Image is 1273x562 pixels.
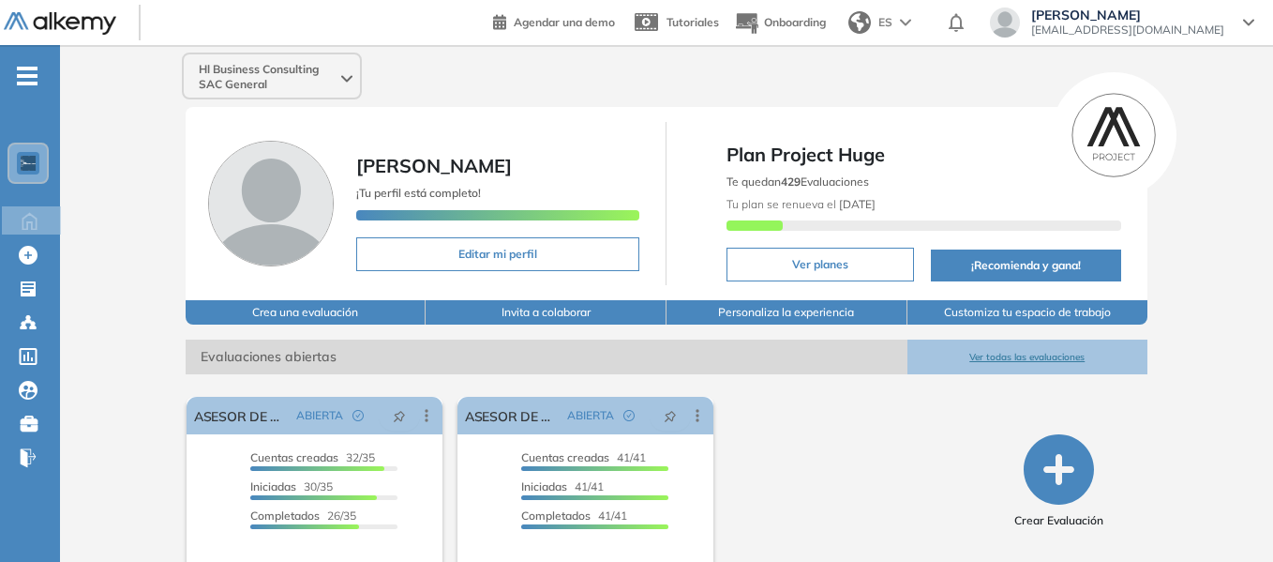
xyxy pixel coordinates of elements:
[465,397,560,434] a: ASESOR DE VENTAS
[393,408,406,423] span: pushpin
[426,300,666,325] button: Invita a colaborar
[521,479,567,494] span: Iniciadas
[726,175,869,189] span: Te quedan Evaluaciones
[764,15,826,29] span: Onboarding
[194,397,289,434] a: ASESOR DE VENTAS
[726,197,876,211] span: Tu plan se renueva el
[836,197,876,211] b: [DATE]
[21,156,36,171] img: https://assets.alkemy.org/workspaces/1802/d452bae4-97f6-47ab-b3bf-1c40240bc960.jpg
[734,3,826,43] button: Onboarding
[521,509,591,523] span: Completados
[1031,23,1224,38] span: [EMAIL_ADDRESS][DOMAIN_NAME]
[521,479,604,494] span: 41/41
[521,450,646,464] span: 41/41
[1014,512,1103,529] span: Crear Evaluación
[250,479,333,494] span: 30/35
[781,175,801,189] b: 429
[379,401,420,431] button: pushpin
[664,408,677,423] span: pushpin
[356,154,512,177] span: [PERSON_NAME]
[726,248,914,281] button: Ver planes
[186,340,907,374] span: Evaluaciones abiertas
[250,509,320,523] span: Completados
[907,300,1148,325] button: Customiza tu espacio de trabajo
[356,237,640,271] button: Editar mi perfil
[352,410,364,421] span: check-circle
[250,479,296,494] span: Iniciadas
[623,410,635,421] span: check-circle
[208,141,334,266] img: Foto de perfil
[250,450,375,464] span: 32/35
[356,186,481,200] span: ¡Tu perfil está completo!
[848,11,871,34] img: world
[4,12,116,36] img: Logo
[199,62,337,92] span: Hl Business Consulting SAC General
[521,450,609,464] span: Cuentas creadas
[250,450,338,464] span: Cuentas creadas
[1014,434,1103,529] button: Crear Evaluación
[666,15,719,29] span: Tutoriales
[900,19,911,26] img: arrow
[650,401,691,431] button: pushpin
[493,9,615,32] a: Agendar una demo
[878,14,892,31] span: ES
[521,509,627,523] span: 41/41
[726,141,1121,169] span: Plan Project Huge
[17,74,37,78] i: -
[186,300,427,325] button: Crea una evaluación
[666,300,907,325] button: Personaliza la experiencia
[250,509,356,523] span: 26/35
[907,340,1148,374] button: Ver todas las evaluaciones
[931,250,1121,281] button: ¡Recomienda y gana!
[567,407,614,424] span: ABIERTA
[296,407,343,424] span: ABIERTA
[1031,8,1224,23] span: [PERSON_NAME]
[514,15,615,29] span: Agendar una demo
